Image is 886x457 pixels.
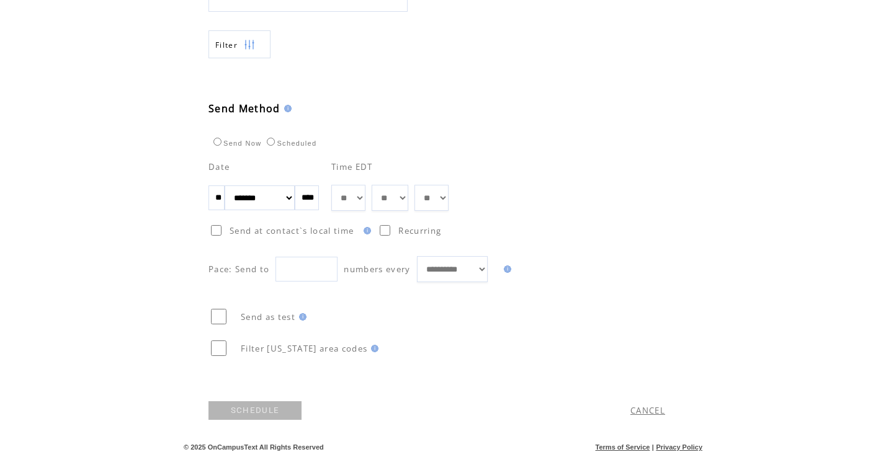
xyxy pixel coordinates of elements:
[295,313,307,321] img: help.gif
[208,401,302,420] a: SCHEDULE
[241,311,295,322] span: Send as test
[331,161,373,172] span: Time EDT
[208,102,280,115] span: Send Method
[184,443,324,451] span: © 2025 OnCampusText All Rights Reserved
[208,161,230,172] span: Date
[280,105,292,112] img: help.gif
[230,225,354,236] span: Send at contact`s local time
[244,31,255,59] img: filters.png
[367,345,378,352] img: help.gif
[344,264,410,275] span: numbers every
[656,443,702,451] a: Privacy Policy
[630,405,665,416] a: CANCEL
[596,443,650,451] a: Terms of Service
[215,40,238,50] span: Show filters
[208,30,271,58] a: Filter
[208,264,269,275] span: Pace: Send to
[398,225,441,236] span: Recurring
[267,138,275,146] input: Scheduled
[241,343,367,354] span: Filter [US_STATE] area codes
[360,227,371,234] img: help.gif
[652,443,654,451] span: |
[264,140,316,147] label: Scheduled
[213,138,221,146] input: Send Now
[500,265,511,273] img: help.gif
[210,140,261,147] label: Send Now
